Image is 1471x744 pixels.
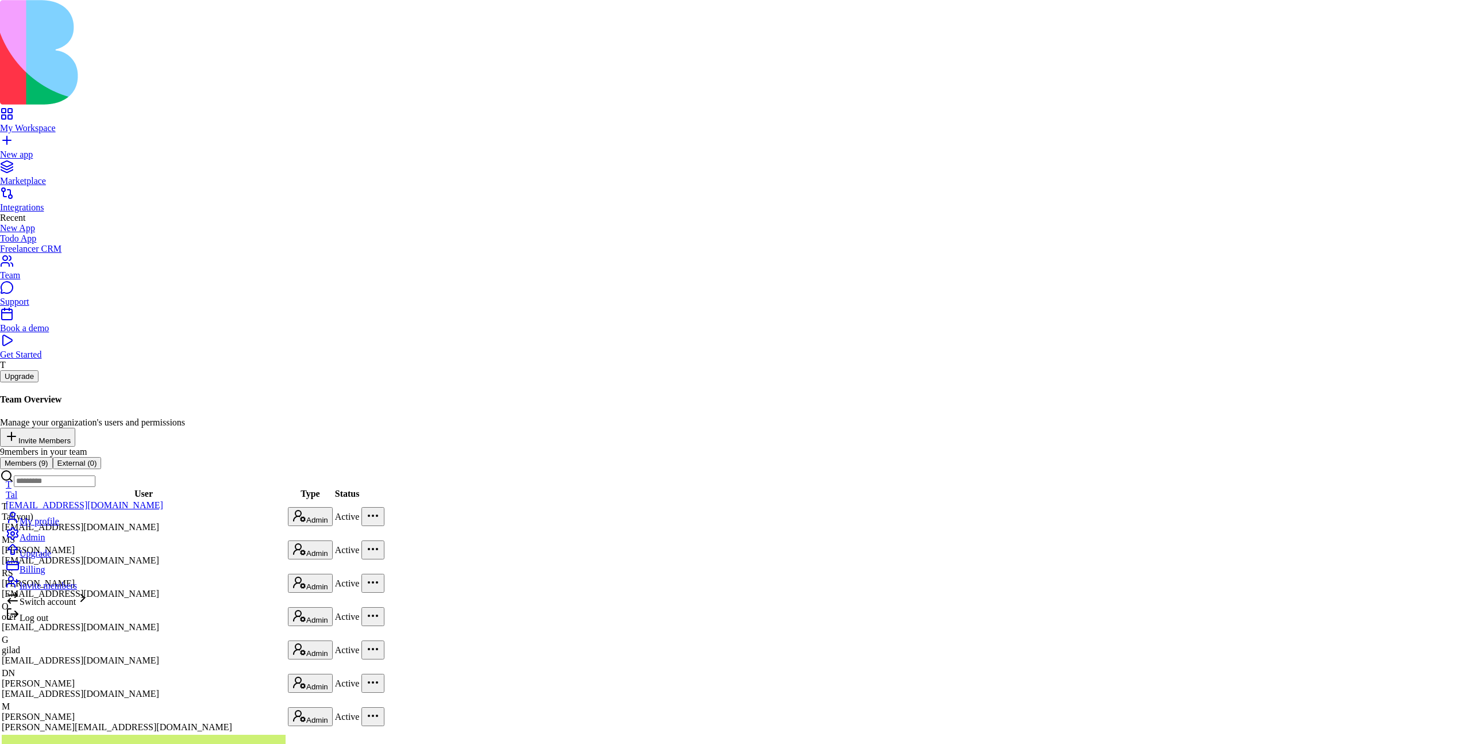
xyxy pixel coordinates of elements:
span: Admin [306,649,328,658]
span: Admin [306,616,328,624]
div: Status [335,489,360,499]
span: [PERSON_NAME][EMAIL_ADDRESS][DOMAIN_NAME] [2,722,232,732]
span: [PERSON_NAME] [2,578,75,588]
span: Active [335,645,360,655]
span: Billing [20,565,45,574]
span: Admin [306,516,328,524]
span: G [2,635,9,645]
span: [EMAIL_ADDRESS][DOMAIN_NAME] [2,655,159,665]
a: Invite members [6,575,163,591]
span: T [2,501,7,511]
span: Admin [20,532,45,542]
span: [EMAIL_ADDRESS][DOMAIN_NAME] [2,522,159,532]
span: [PERSON_NAME] [2,678,75,688]
span: O [2,601,9,611]
button: External ( 0 ) [53,457,102,469]
span: Active [335,612,360,622]
span: ofer [2,612,17,622]
a: My profile [6,511,163,527]
span: Admin [306,549,328,558]
span: Log out [20,613,48,623]
div: Type [288,489,333,499]
span: Active [335,678,360,688]
span: [PERSON_NAME] [2,545,75,555]
span: Active [335,545,360,555]
span: [EMAIL_ADDRESS][DOMAIN_NAME] [2,689,159,699]
span: Switch account [20,597,76,607]
span: Upgrade [20,549,51,558]
span: My profile [20,516,59,526]
span: RS [2,568,13,578]
span: Tal [2,512,33,521]
span: [PERSON_NAME] [2,712,75,722]
span: Active [335,578,360,588]
a: Billing [6,559,163,575]
div: Tal [6,490,163,500]
span: T [6,480,11,489]
a: Upgrade [6,543,163,559]
span: [EMAIL_ADDRESS][DOMAIN_NAME] [2,622,159,632]
span: gilad [2,645,20,655]
a: TTal[EMAIL_ADDRESS][DOMAIN_NAME] [6,480,163,511]
span: Admin [306,582,328,591]
span: MS [2,535,15,544]
a: Admin [6,527,163,543]
span: M [2,701,10,711]
div: [EMAIL_ADDRESS][DOMAIN_NAME] [6,500,163,511]
span: [EMAIL_ADDRESS][DOMAIN_NAME] [2,589,159,599]
span: Active [335,712,360,722]
span: [EMAIL_ADDRESS][DOMAIN_NAME] [2,555,159,565]
span: Invite members [20,581,77,590]
span: DN [2,668,15,678]
span: Admin [306,716,328,724]
th: User [1,488,286,500]
span: Active [335,512,360,521]
span: Admin [306,682,328,691]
